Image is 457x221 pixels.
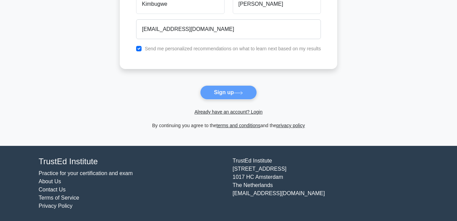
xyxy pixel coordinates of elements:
[39,157,225,167] h4: TrustEd Institute
[39,187,66,192] a: Contact Us
[229,157,423,210] div: TrustEd Institute [STREET_ADDRESS] 1017 HC Amsterdam The Netherlands [EMAIL_ADDRESS][DOMAIN_NAME]
[194,109,262,115] a: Already have an account? Login
[39,178,61,184] a: About Us
[216,123,260,128] a: terms and conditions
[145,46,321,51] label: Send me personalized recommendations on what to learn next based on my results
[136,19,321,39] input: Email
[39,203,73,209] a: Privacy Policy
[39,195,79,201] a: Terms of Service
[276,123,305,128] a: privacy policy
[116,121,341,130] div: By continuing you agree to the and the
[39,170,133,176] a: Practice for your certification and exam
